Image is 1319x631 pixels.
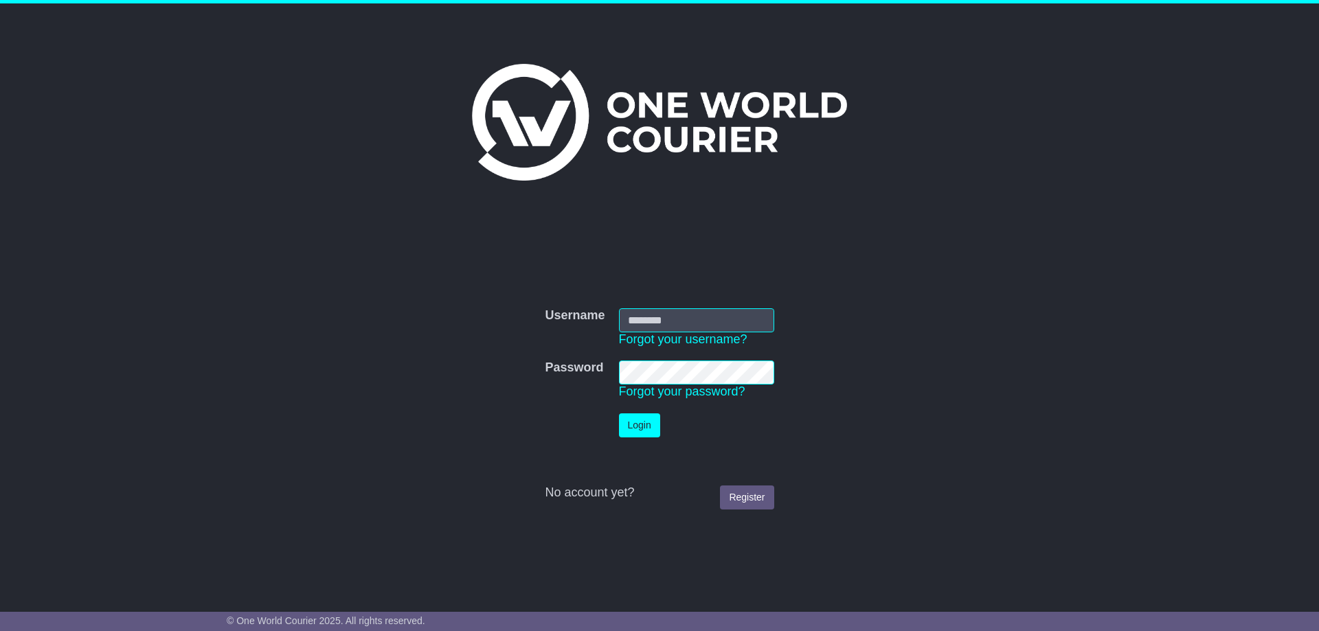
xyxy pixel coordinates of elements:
label: Username [545,308,605,323]
span: © One World Courier 2025. All rights reserved. [227,615,425,626]
img: One World [472,64,847,181]
div: No account yet? [545,485,774,501]
label: Password [545,360,603,376]
button: Login [619,413,660,437]
a: Forgot your username? [619,332,747,346]
a: Forgot your password? [619,385,745,398]
a: Register [720,485,774,509]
